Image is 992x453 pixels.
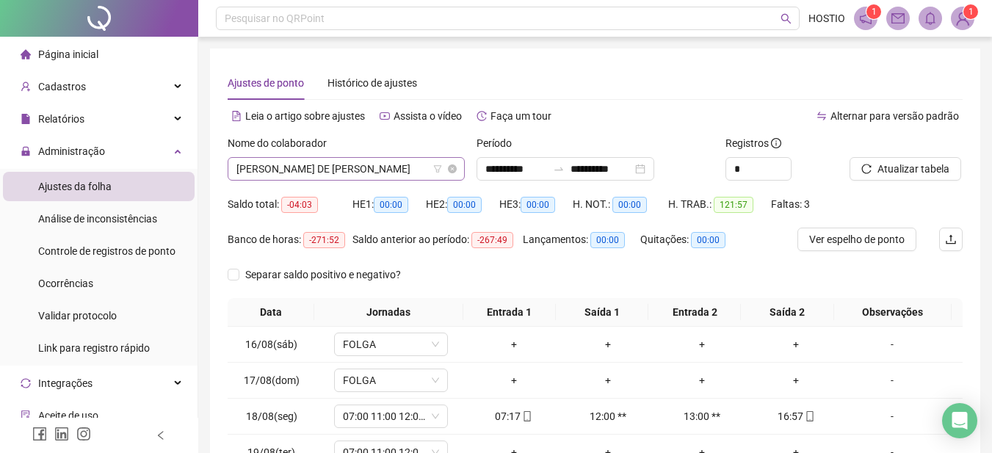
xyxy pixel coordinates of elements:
span: Análise de inconsistências [38,213,157,225]
span: 00:00 [374,197,408,213]
div: H. TRAB.: [668,196,771,213]
span: Link para registro rápido [38,342,150,354]
sup: Atualize o seu contato no menu Meus Dados [963,4,978,19]
div: + [567,372,649,388]
span: Relatórios [38,113,84,125]
span: Assista o vídeo [394,110,462,122]
span: 121:57 [714,197,753,213]
span: file-text [231,111,242,121]
span: Faça um tour [490,110,551,122]
sup: 1 [866,4,881,19]
span: Cadastros [38,81,86,93]
span: Página inicial [38,48,98,60]
span: close-circle [448,164,457,173]
div: Saldo total: [228,196,352,213]
span: down [431,412,440,421]
span: reload [861,164,872,174]
th: Entrada 2 [648,298,741,327]
span: 1 [969,7,974,17]
span: 00:00 [521,197,555,213]
div: - [849,336,935,352]
div: HE 2: [426,196,499,213]
div: Ajustes de ponto [228,75,304,91]
span: Alternar para versão padrão [830,110,959,122]
th: Saída 2 [741,298,833,327]
span: mobile [803,411,815,421]
span: -271:52 [303,232,345,248]
span: -267:49 [471,232,513,248]
div: + [473,336,555,352]
div: Banco de horas: [228,231,352,248]
span: audit [21,410,31,421]
div: Histórico de ajustes [327,75,417,91]
span: down [431,340,440,349]
div: + [755,372,837,388]
span: FOLGA [343,369,439,391]
button: Ver espelho de ponto [797,228,916,251]
span: Registros [725,135,781,151]
span: Faltas: 3 [771,198,810,210]
th: Observações [834,298,952,327]
label: Nome do colaborador [228,135,336,151]
span: Ajustes da folha [38,181,112,192]
th: Saída 1 [556,298,648,327]
span: Ocorrências [38,278,93,289]
span: linkedin [54,427,69,441]
span: bell [924,12,937,25]
span: Administração [38,145,105,157]
span: Validar protocolo [38,310,117,322]
div: HE 3: [499,196,573,213]
span: 16/08(sáb) [245,338,297,350]
span: Controle de registros de ponto [38,245,175,257]
div: - [849,372,935,388]
span: Aceite de uso [38,410,98,421]
div: + [755,336,837,352]
span: search [781,13,792,24]
span: sync [21,378,31,388]
span: 00:00 [447,197,482,213]
span: FOLGA [343,333,439,355]
span: facebook [32,427,47,441]
span: info-circle [771,138,781,148]
span: file [21,114,31,124]
span: notification [859,12,872,25]
img: 41758 [952,7,974,29]
span: 00:00 [590,232,625,248]
span: 17/08(dom) [244,374,300,386]
div: + [567,336,649,352]
span: swap-right [553,163,565,175]
div: H. NOT.: [573,196,668,213]
div: Lançamentos: [523,231,640,248]
span: upload [945,233,957,245]
div: Saldo anterior ao período: [352,231,523,248]
span: Observações [840,304,946,320]
span: left [156,430,166,441]
button: Atualizar tabela [850,157,961,181]
span: down [431,376,440,385]
span: Integrações [38,377,93,389]
div: + [661,336,743,352]
th: Jornadas [314,298,463,327]
span: user-add [21,81,31,92]
div: 16:57 [755,408,837,424]
span: Atualizar tabela [877,161,949,177]
span: swap [817,111,827,121]
span: to [553,163,565,175]
span: mobile [521,411,532,421]
span: 18/08(seg) [246,410,297,422]
div: HE 1: [352,196,426,213]
span: ANDERSON DE JESUS GOMES [236,158,456,180]
span: youtube [380,111,390,121]
span: lock [21,146,31,156]
span: history [477,111,487,121]
span: Leia o artigo sobre ajustes [245,110,365,122]
th: Entrada 1 [463,298,556,327]
span: Separar saldo positivo e negativo? [239,267,407,283]
span: Ver espelho de ponto [809,231,905,247]
div: Open Intercom Messenger [942,403,977,438]
div: 07:17 [473,408,555,424]
span: mail [891,12,905,25]
div: Quitações: [640,231,743,248]
span: 1 [872,7,877,17]
th: Data [228,298,314,327]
